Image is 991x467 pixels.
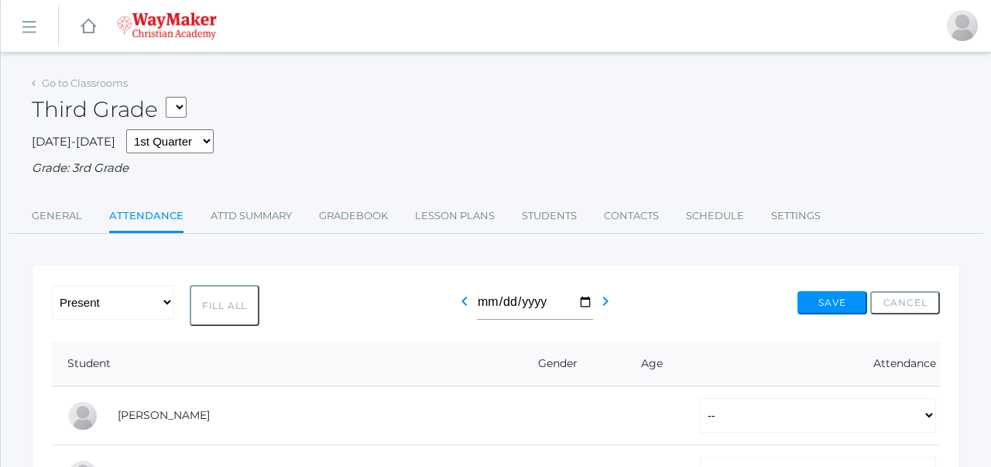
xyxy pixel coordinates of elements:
[455,292,474,311] i: chevron_left
[319,201,388,232] a: Gradebook
[522,201,577,232] a: Students
[797,291,867,314] button: Save
[211,201,292,232] a: Attd Summary
[455,299,474,314] a: chevron_left
[117,12,217,39] img: waymaker-logo-stack-white-1602f2b1af18da31a5905e9982d058868370996dac5278e84edea6dabf9a3315.png
[67,400,98,431] div: Elijah Benzinger-Stephens
[118,408,210,422] a: [PERSON_NAME]
[52,342,496,386] th: Student
[32,134,115,149] span: [DATE]-[DATE]
[32,160,960,177] div: Grade: 3rd Grade
[607,342,684,386] th: Age
[32,201,82,232] a: General
[870,291,940,314] button: Cancel
[684,342,940,386] th: Attendance
[496,342,607,386] th: Gender
[686,201,744,232] a: Schedule
[947,10,978,41] div: Joshua Bennett
[604,201,659,232] a: Contacts
[596,292,615,311] i: chevron_right
[32,98,187,122] h2: Third Grade
[190,285,259,326] button: Fill All
[771,201,821,232] a: Settings
[109,201,183,234] a: Attendance
[42,77,128,89] a: Go to Classrooms
[596,299,615,314] a: chevron_right
[415,201,495,232] a: Lesson Plans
